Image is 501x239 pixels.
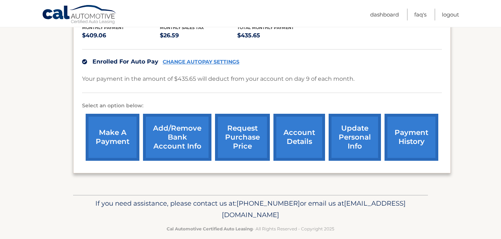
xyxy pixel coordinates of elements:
[82,102,442,110] p: Select an option below:
[237,25,294,30] span: Total Monthly Payment
[78,198,423,221] p: If you need assistance, please contact us at: or email us at
[167,226,253,231] strong: Cal Automotive Certified Auto Leasing
[329,114,381,161] a: update personal info
[273,114,325,161] a: account details
[414,9,426,20] a: FAQ's
[160,31,238,41] p: $26.59
[92,58,158,65] span: Enrolled For Auto Pay
[82,25,124,30] span: Monthly Payment
[163,59,239,65] a: CHANGE AUTOPAY SETTINGS
[86,114,139,161] a: make a payment
[82,59,87,64] img: check.svg
[215,114,270,161] a: request purchase price
[82,31,160,41] p: $409.06
[78,225,423,233] p: - All Rights Reserved - Copyright 2025
[42,5,117,25] a: Cal Automotive
[143,114,211,161] a: Add/Remove bank account info
[237,199,300,207] span: [PHONE_NUMBER]
[82,74,354,84] p: Your payment in the amount of $435.65 will deduct from your account on day 9 of each month.
[160,25,204,30] span: Monthly sales Tax
[237,31,315,41] p: $435.65
[370,9,399,20] a: Dashboard
[385,114,438,161] a: payment history
[442,9,459,20] a: Logout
